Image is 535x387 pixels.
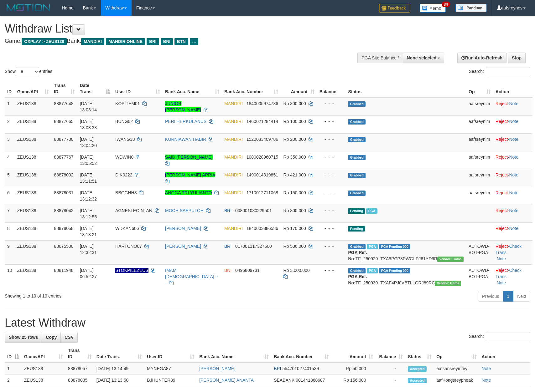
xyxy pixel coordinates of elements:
[115,208,152,213] span: AGNESLEOINTAN
[376,374,406,386] td: -
[224,155,243,160] span: MANDIRI
[247,172,278,177] span: Copy 1490014319851 to clipboard
[348,274,367,285] b: PGA Ref. No:
[5,363,22,374] td: 1
[493,169,532,187] td: ·
[496,155,508,160] a: Reject
[15,187,52,205] td: ZEUS138
[482,366,491,371] a: Note
[496,172,508,177] a: Reject
[509,155,518,160] a: Note
[408,366,427,372] span: Accepted
[493,222,532,240] td: ·
[379,268,410,273] span: PGA Pending
[509,208,518,213] a: Note
[442,2,450,7] span: 34
[15,133,52,151] td: ZEUS138
[331,363,376,374] td: Rp 50,000
[407,55,437,60] span: None selected
[165,119,206,124] a: PERI HERKULANUS
[5,345,22,363] th: ID: activate to sort column descending
[496,226,508,231] a: Reject
[54,244,73,249] span: 88675500
[283,119,306,124] span: Rp 100.000
[319,190,343,196] div: - - -
[65,374,94,386] td: 88878035
[144,374,197,386] td: BJHUNTER89
[22,38,67,45] span: OXPLAY > ZEUS138
[5,80,15,98] th: ID
[319,100,343,107] div: - - -
[199,378,254,383] a: [PERSON_NAME] ANANTA
[466,240,493,264] td: AUTOWD-BOT-PGA
[115,101,140,106] span: KOPITEM01
[283,101,306,106] span: Rp 300.000
[493,151,532,169] td: ·
[5,187,15,205] td: 6
[357,53,403,63] div: PGA Site Balance /
[80,226,97,237] span: [DATE] 13:13:21
[466,264,493,288] td: AUTOWD-BOT-PGA
[319,243,343,249] div: - - -
[319,207,343,214] div: - - -
[348,155,366,160] span: Grabbed
[54,226,73,231] span: 88878058
[165,226,201,231] a: [PERSON_NAME]
[319,136,343,142] div: - - -
[15,115,52,133] td: ZEUS138
[348,137,366,142] span: Grabbed
[54,172,73,177] span: 88878002
[115,244,142,249] span: HARTONO07
[281,80,317,98] th: Amount: activate to sort column ascending
[247,190,278,195] span: Copy 1710012711068 to clipboard
[224,137,243,142] span: MANDIRI
[247,226,278,231] span: Copy 1840003386586 to clipboard
[466,80,493,98] th: Op: activate to sort column ascending
[348,226,365,232] span: Pending
[466,98,493,116] td: aafsreynim
[496,268,508,273] a: Reject
[80,155,97,166] span: [DATE] 13:05:52
[319,118,343,125] div: - - -
[5,205,15,222] td: 7
[106,38,145,45] span: MANDIRIONLINE
[509,226,518,231] a: Note
[319,172,343,178] div: - - -
[497,280,506,285] a: Note
[54,119,73,124] span: 88877665
[94,363,145,374] td: [DATE] 13:14:49
[5,240,15,264] td: 9
[5,169,15,187] td: 5
[5,222,15,240] td: 8
[5,374,22,386] td: 2
[54,137,73,142] span: 88877700
[317,80,346,98] th: Balance
[9,335,38,340] span: Show 25 rows
[247,137,278,142] span: Copy 1520033409786 to clipboard
[80,119,97,130] span: [DATE] 13:03:38
[513,291,530,302] a: Next
[165,172,215,177] a: [PERSON_NAME] APRIA
[165,190,212,195] a: ANGGA TRI YULIANTO
[65,345,94,363] th: Trans ID: activate to sort column ascending
[478,291,503,302] a: Previous
[235,268,260,273] span: Copy 0496809731 to clipboard
[283,172,306,177] span: Rp 421.000
[46,335,57,340] span: Copy
[434,363,479,374] td: aafsansreymtey
[51,80,77,98] th: Trans ID: activate to sort column ascending
[163,80,222,98] th: Bank Acc. Name: activate to sort column ascending
[509,119,518,124] a: Note
[466,151,493,169] td: aafsreynim
[348,191,366,196] span: Grabbed
[222,80,281,98] th: Bank Acc. Number: activate to sort column ascending
[5,332,42,343] a: Show 25 rows
[345,240,466,264] td: TF_250929_TXA9PCP8PWGLPJ61YD9R
[115,226,139,231] span: WDKAN606
[5,23,351,35] h1: Withdraw List
[60,332,78,343] a: CSV
[224,208,231,213] span: BRI
[482,378,491,383] a: Note
[348,244,366,249] span: Grabbed
[455,4,487,12] img: panduan.png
